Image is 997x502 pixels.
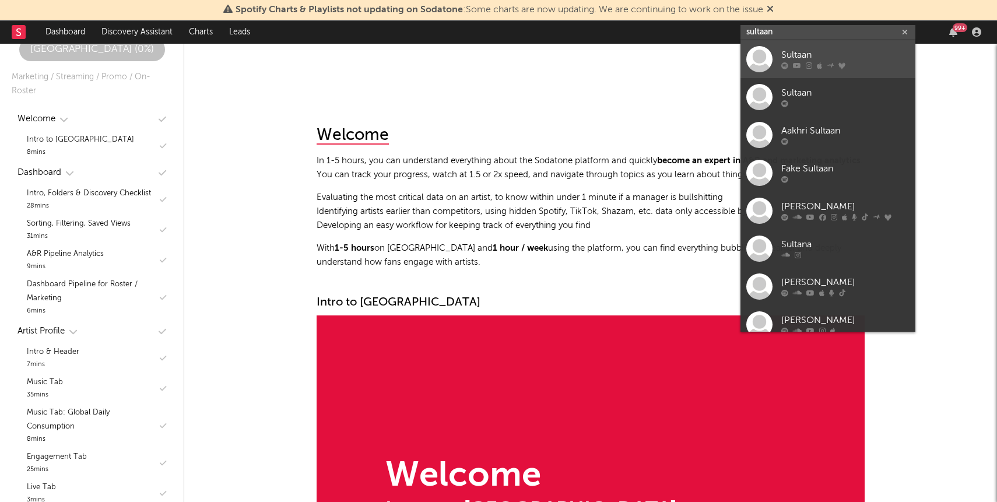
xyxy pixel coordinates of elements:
[493,244,548,252] strong: 1 hour / week
[236,5,463,15] span: Spotify Charts & Playlists not updating on Sodatone
[740,154,915,192] a: Fake Sultaan
[236,5,763,15] span: : Some charts are now updating. We are continuing to work on the issue
[781,162,910,176] div: Fake Sultaan
[27,147,134,159] div: 8 mins
[17,112,55,126] div: Welcome
[27,480,56,494] div: Live Tab
[27,217,131,231] div: Sorting, Filtering, Saved Views
[27,345,79,359] div: Intro & Header
[27,278,157,306] div: Dashboard Pipeline for Roster / Marketing
[317,127,389,145] div: Welcome
[781,86,910,100] div: Sultaan
[740,268,915,306] a: [PERSON_NAME]
[27,201,151,212] div: 28 mins
[27,133,134,147] div: Intro to [GEOGRAPHIC_DATA]
[740,116,915,154] a: Aakhri Sultaan
[317,154,865,182] p: In 1-5 hours, you can understand everything about the Sodatone platform and quickly . You can tra...
[12,70,172,98] div: Marketing / Streaming / Promo / On-Roster
[781,276,910,290] div: [PERSON_NAME]
[181,20,221,44] a: Charts
[740,306,915,343] a: [PERSON_NAME]
[317,241,865,269] p: With on [GEOGRAPHIC_DATA] and using the platform, you can find everything bubbling up earlier and...
[740,192,915,230] a: [PERSON_NAME]
[27,375,63,389] div: Music Tab
[317,191,865,205] li: Evaluating the most critical data on an artist, to know within under 1 minute if a manager is bul...
[27,306,157,317] div: 6 mins
[221,20,258,44] a: Leads
[93,20,181,44] a: Discovery Assistant
[953,23,967,32] div: 99 +
[17,166,61,180] div: Dashboard
[781,124,910,138] div: Aakhri Sultaan
[27,247,104,261] div: A&R Pipeline Analytics
[317,296,865,310] div: Intro to [GEOGRAPHIC_DATA]
[27,389,63,401] div: 35 mins
[27,187,151,201] div: Intro, Folders & Discovery Checklist
[781,200,910,214] div: [PERSON_NAME]
[740,40,915,78] a: Sultaan
[317,219,865,233] li: Developing an easy workflow for keeping track of everything you find
[335,244,374,252] strong: 1-5 hours
[27,406,157,434] div: Music Tab: Global Daily Consumption
[740,230,915,268] a: Sultana
[317,205,865,219] li: Identifying artists earlier than competitors, using hidden Spotify, TikTok, Shazam, etc. data onl...
[385,459,677,494] div: Welcome
[27,434,157,445] div: 8 mins
[767,5,774,15] span: Dismiss
[27,450,87,464] div: Engagement Tab
[19,43,165,57] div: [GEOGRAPHIC_DATA] ( 0 %)
[27,464,87,476] div: 25 mins
[657,156,861,165] strong: become an expert in A&R and marketing analytics
[949,27,957,37] button: 99+
[740,78,915,116] a: Sultaan
[17,324,65,338] div: Artist Profile
[740,25,915,40] input: Search for artists
[781,314,910,328] div: [PERSON_NAME]
[37,20,93,44] a: Dashboard
[781,238,910,252] div: Sultana
[781,48,910,62] div: Sultaan
[27,261,104,273] div: 9 mins
[27,359,79,371] div: 7 mins
[27,231,131,243] div: 31 mins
